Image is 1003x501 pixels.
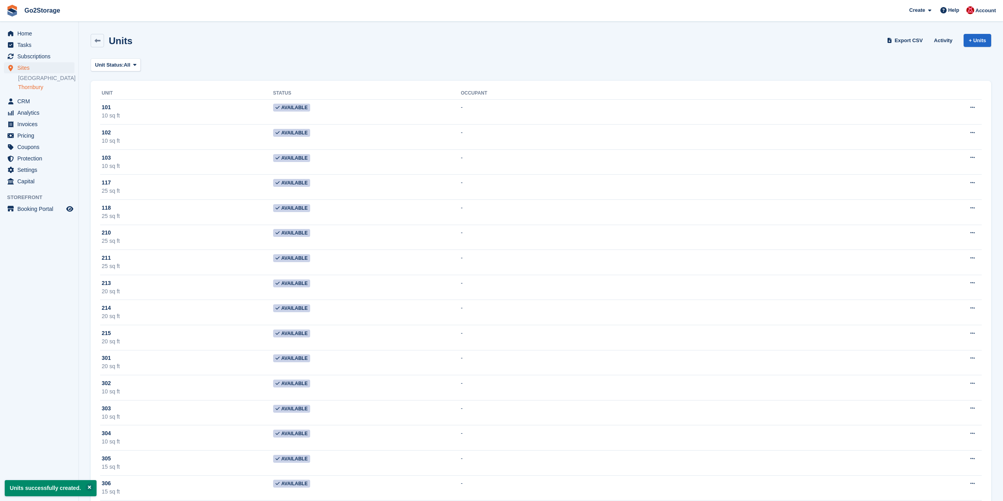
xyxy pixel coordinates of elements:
td: - [461,99,898,125]
div: 20 sq ft [102,312,273,320]
td: - [461,149,898,175]
span: Help [948,6,959,14]
img: stora-icon-8386f47178a22dfd0bd8f6a31ec36ba5ce8667c1dd55bd0f319d3a0aa187defe.svg [6,5,18,17]
td: - [461,300,898,325]
span: Subscriptions [17,51,65,62]
div: 15 sq ft [102,463,273,471]
span: Protection [17,153,65,164]
span: 214 [102,304,111,312]
a: [GEOGRAPHIC_DATA] [18,74,74,82]
a: menu [4,28,74,39]
div: 10 sq ft [102,387,273,396]
span: Settings [17,164,65,175]
div: 10 sq ft [102,137,273,145]
div: 25 sq ft [102,212,273,220]
span: 301 [102,354,111,362]
div: 10 sq ft [102,413,273,421]
td: - [461,200,898,225]
a: menu [4,153,74,164]
span: Available [273,380,310,387]
td: - [461,325,898,350]
span: Account [975,7,996,15]
span: Available [273,104,310,112]
a: menu [4,107,74,118]
a: menu [4,39,74,50]
span: CRM [17,96,65,107]
span: Home [17,28,65,39]
a: menu [4,164,74,175]
a: menu [4,176,74,187]
span: Tasks [17,39,65,50]
span: Create [909,6,925,14]
span: Available [273,154,310,162]
a: menu [4,203,74,214]
span: Booking Portal [17,203,65,214]
p: Units successfully created. [5,480,97,496]
a: menu [4,119,74,130]
span: Available [273,455,310,463]
span: 117 [102,179,111,187]
div: 10 sq ft [102,162,273,170]
span: Unit Status: [95,61,124,69]
a: menu [4,142,74,153]
button: Unit Status: All [91,58,141,71]
span: Storefront [7,194,78,201]
span: 306 [102,479,111,488]
td: - [461,475,898,501]
div: 20 sq ft [102,337,273,346]
span: Analytics [17,107,65,118]
div: 25 sq ft [102,237,273,245]
a: menu [4,96,74,107]
a: Export CSV [886,34,926,47]
div: 10 sq ft [102,112,273,120]
td: - [461,125,898,150]
span: Available [273,354,310,362]
a: menu [4,130,74,141]
span: 305 [102,454,111,463]
th: Occupant [461,87,898,100]
td: - [461,275,898,300]
td: - [461,451,898,476]
span: Invoices [17,119,65,130]
td: - [461,375,898,400]
span: Available [273,430,310,438]
span: 118 [102,204,111,212]
a: Thornbury [18,84,74,91]
td: - [461,350,898,375]
span: Available [273,330,310,337]
img: James Pearson [966,6,974,14]
div: 10 sq ft [102,438,273,446]
td: - [461,250,898,275]
span: 303 [102,404,111,413]
h2: Units [109,35,132,46]
div: 15 sq ft [102,488,273,496]
span: Coupons [17,142,65,153]
span: 215 [102,329,111,337]
td: - [461,400,898,425]
span: Available [273,279,310,287]
span: 213 [102,279,111,287]
td: - [461,225,898,250]
span: 211 [102,254,111,262]
span: All [124,61,130,69]
div: 20 sq ft [102,287,273,296]
td: - [461,175,898,200]
a: menu [4,62,74,73]
span: Available [273,229,310,237]
span: Sites [17,62,65,73]
span: 210 [102,229,111,237]
span: Available [273,204,310,212]
span: 101 [102,103,111,112]
a: Go2Storage [21,4,63,17]
a: menu [4,51,74,62]
a: Activity [931,34,956,47]
div: 25 sq ft [102,187,273,195]
span: Available [273,304,310,312]
span: Export CSV [895,37,923,45]
a: + Units [964,34,991,47]
span: Available [273,254,310,262]
span: Pricing [17,130,65,141]
div: 20 sq ft [102,362,273,371]
span: Capital [17,176,65,187]
span: 302 [102,379,111,387]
